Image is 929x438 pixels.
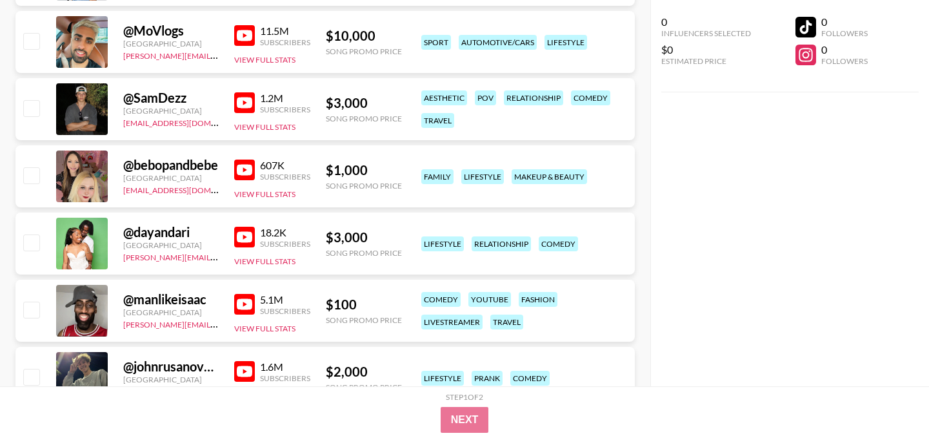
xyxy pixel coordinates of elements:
div: 0 [821,16,868,28]
div: comedy [571,90,610,105]
div: Followers [821,56,868,66]
div: lifestyle [544,35,587,50]
div: $0 [661,43,751,56]
div: Subscribers [260,373,310,383]
div: $ 10,000 [326,28,402,44]
div: [GEOGRAPHIC_DATA] [123,375,219,384]
div: comedy [421,292,461,307]
div: @ MoVlogs [123,23,219,39]
div: [GEOGRAPHIC_DATA] [123,308,219,317]
div: automotive/cars [459,35,537,50]
div: 1.6M [260,360,310,373]
div: Followers [821,28,868,38]
div: 18.2K [260,226,310,239]
div: comedy [539,236,578,251]
div: comedy [510,371,550,386]
div: [GEOGRAPHIC_DATA] [123,39,219,48]
img: YouTube [234,92,255,113]
img: YouTube [234,25,255,46]
div: Step 1 of 2 [446,392,483,402]
div: lifestyle [421,371,464,386]
div: $ 3,000 [326,95,402,111]
div: @ dayandari [123,224,219,240]
div: 607K [260,159,310,172]
div: travel [421,113,454,128]
img: YouTube [234,160,255,180]
div: Song Promo Price [326,181,402,191]
div: Song Promo Price [326,248,402,258]
button: View Full Stats [234,256,295,266]
div: 5.1M [260,293,310,306]
a: [EMAIL_ADDRESS][DOMAIN_NAME] [123,116,253,128]
img: YouTube [234,227,255,247]
button: View Full Stats [234,324,295,333]
div: $ 1,000 [326,162,402,178]
div: @ johnrusanov6888 [123,359,219,375]
div: travel [490,315,523,329]
div: Estimated Price [661,56,751,66]
button: Next [441,407,489,433]
div: fashion [519,292,557,307]
img: YouTube [234,294,255,315]
div: Subscribers [260,105,310,114]
div: youtube [468,292,511,307]
div: Subscribers [260,37,310,47]
div: Influencers Selected [661,28,751,38]
img: YouTube [234,361,255,382]
div: @ bebopandbebe [123,157,219,173]
div: Song Promo Price [326,315,402,325]
button: View Full Stats [234,55,295,65]
button: View Full Stats [234,189,295,199]
div: Song Promo Price [326,114,402,123]
div: @ SamDezz [123,90,219,106]
div: family [421,169,454,184]
div: [GEOGRAPHIC_DATA] [123,240,219,250]
div: Song Promo Price [326,47,402,56]
a: [EMAIL_ADDRESS][DOMAIN_NAME] [123,183,253,195]
div: prank [472,371,503,386]
div: $ 100 [326,297,402,313]
div: @ manlikeisaac [123,291,219,308]
div: 0 [821,43,868,56]
div: [GEOGRAPHIC_DATA] [123,173,219,183]
div: Song Promo Price [326,382,402,392]
div: $ 2,000 [326,364,402,380]
a: [PERSON_NAME][EMAIL_ADDRESS][DOMAIN_NAME] [123,250,314,262]
div: sport [421,35,451,50]
button: View Full Stats [234,122,295,132]
div: relationship [504,90,563,105]
div: Subscribers [260,172,310,182]
div: lifestyle [421,236,464,251]
div: aesthetic [421,90,467,105]
div: pov [475,90,496,105]
div: 1.2M [260,92,310,105]
div: livestreamer [421,315,483,329]
div: relationship [472,236,531,251]
div: lifestyle [461,169,504,184]
div: Subscribers [260,239,310,249]
a: [PERSON_NAME][EMAIL_ADDRESS][DOMAIN_NAME] [123,48,314,61]
div: [GEOGRAPHIC_DATA] [123,106,219,116]
div: makeup & beauty [512,169,587,184]
a: [PERSON_NAME][EMAIL_ADDRESS][DOMAIN_NAME] [123,317,314,329]
div: 0 [661,16,751,28]
iframe: Drift Widget Chat Controller [864,373,914,422]
div: $ 3,000 [326,229,402,245]
div: Subscribers [260,306,310,316]
div: 11.5M [260,25,310,37]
